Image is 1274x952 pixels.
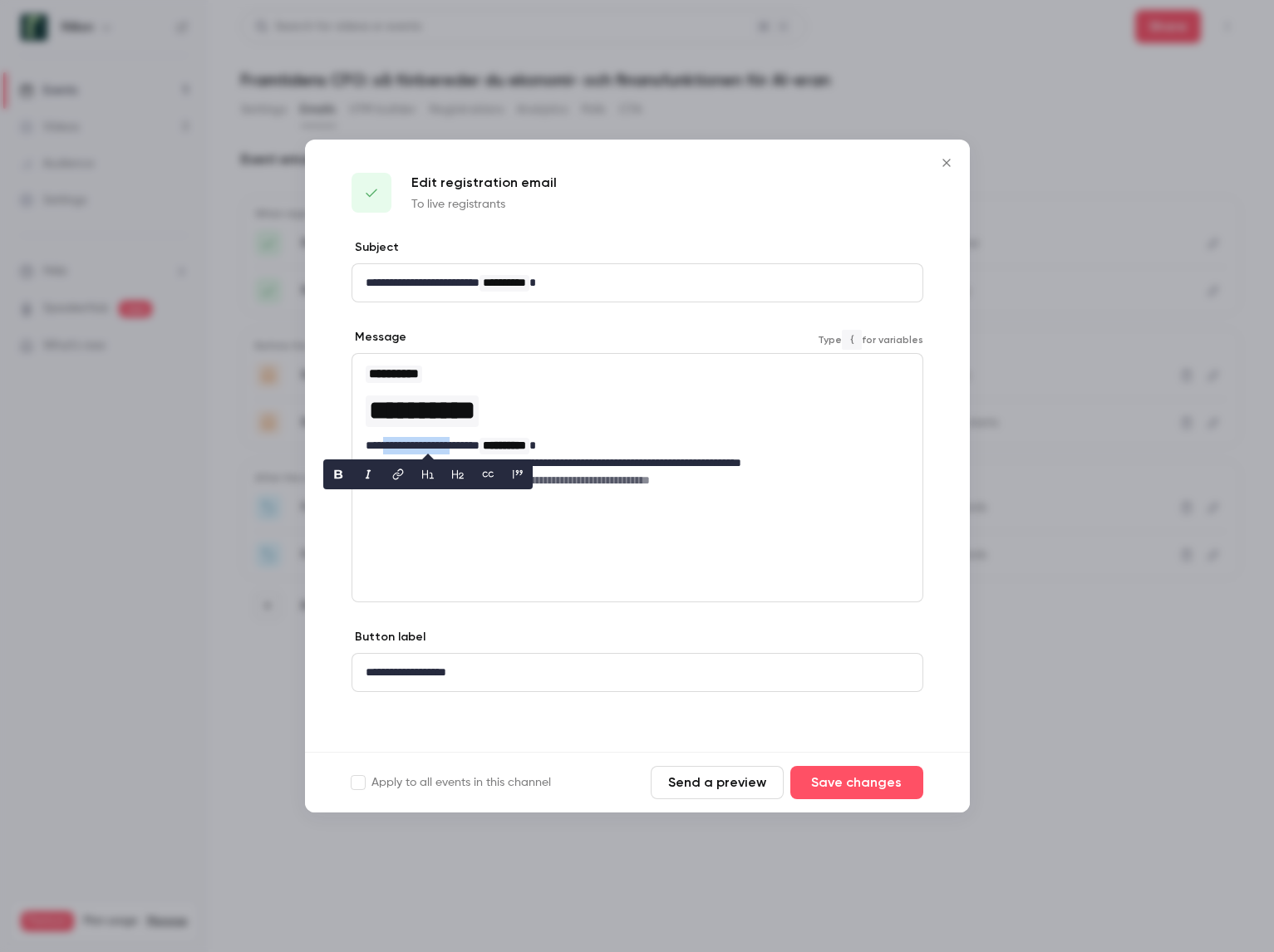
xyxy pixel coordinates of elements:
[790,766,923,799] button: Save changes
[352,264,922,302] div: editor
[504,461,531,488] button: blockquote
[352,629,425,645] label: Button label
[411,173,557,193] p: Edit registration email
[352,654,922,691] div: editor
[352,354,922,498] div: editor
[352,774,551,791] label: Apply to all events in this channel
[651,766,784,799] button: Send a preview
[818,330,923,350] span: Type for variables
[385,461,411,488] button: link
[930,146,963,179] button: Close
[325,461,352,488] button: bold
[842,330,862,350] code: {
[355,461,381,488] button: italic
[352,329,406,346] label: Message
[411,196,557,213] p: To live registrants
[352,239,399,256] label: Subject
